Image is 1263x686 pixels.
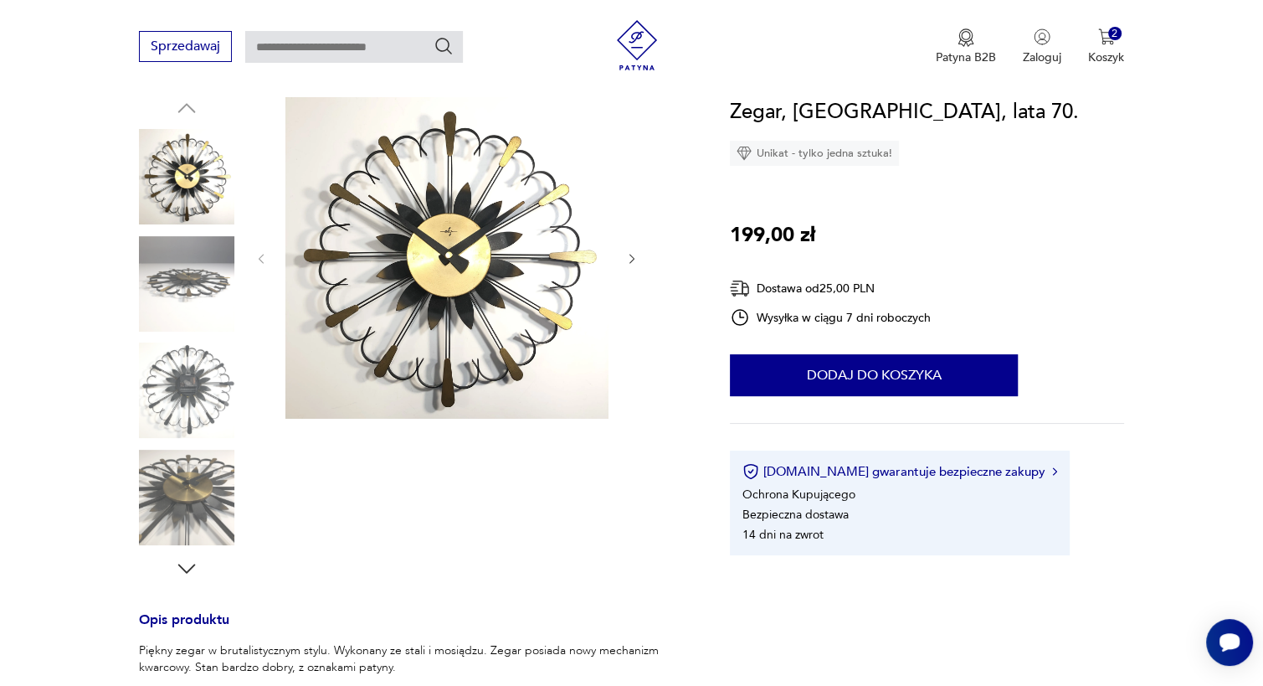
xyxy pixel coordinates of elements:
[742,527,824,543] li: 14 dni na zwrot
[730,278,931,299] div: Dostawa od 25,00 PLN
[730,141,899,166] div: Unikat - tylko jedna sztuka!
[139,450,234,545] img: Zdjęcie produktu Zegar, Niemcy, lata 70.
[1052,467,1057,476] img: Ikona strzałki w prawo
[730,307,931,328] div: Wysyłka w ciągu 7 dni roboczych
[612,20,662,70] img: Patyna - sklep z meblami i dekoracjami vintage
[139,642,690,676] p: Piękny zegar w brutalistycznym stylu. Wykonany ze stali i mosiądzu. Zegar posiada nowy mechanizm ...
[1088,49,1124,65] p: Koszyk
[742,487,855,503] li: Ochrona Kupującego
[742,463,1056,480] button: [DOMAIN_NAME] gwarantuje bezpieczne zakupy
[958,28,974,47] img: Ikona medalu
[139,129,234,224] img: Zdjęcie produktu Zegar, Niemcy, lata 70.
[139,343,234,438] img: Zdjęcie produktu Zegar, Niemcy, lata 70.
[730,96,1079,128] h1: Zegar, [GEOGRAPHIC_DATA], lata 70.
[742,507,849,523] li: Bezpieczna dostawa
[139,236,234,332] img: Zdjęcie produktu Zegar, Niemcy, lata 70.
[936,49,996,65] p: Patyna B2B
[285,95,608,419] img: Zdjęcie produktu Zegar, Niemcy, lata 70.
[1088,28,1124,65] button: 2Koszyk
[936,28,996,65] button: Patyna B2B
[1023,49,1061,65] p: Zaloguj
[139,42,232,54] a: Sprzedawaj
[1206,619,1253,666] iframe: Smartsupp widget button
[1023,28,1061,65] button: Zaloguj
[1034,28,1050,45] img: Ikonka użytkownika
[730,219,815,251] p: 199,00 zł
[139,31,232,62] button: Sprzedawaj
[730,278,750,299] img: Ikona dostawy
[139,615,690,642] h3: Opis produktu
[936,28,996,65] a: Ikona medaluPatyna B2B
[1108,27,1122,41] div: 2
[1098,28,1115,45] img: Ikona koszyka
[737,146,752,161] img: Ikona diamentu
[434,36,454,56] button: Szukaj
[730,354,1018,396] button: Dodaj do koszyka
[742,463,759,480] img: Ikona certyfikatu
